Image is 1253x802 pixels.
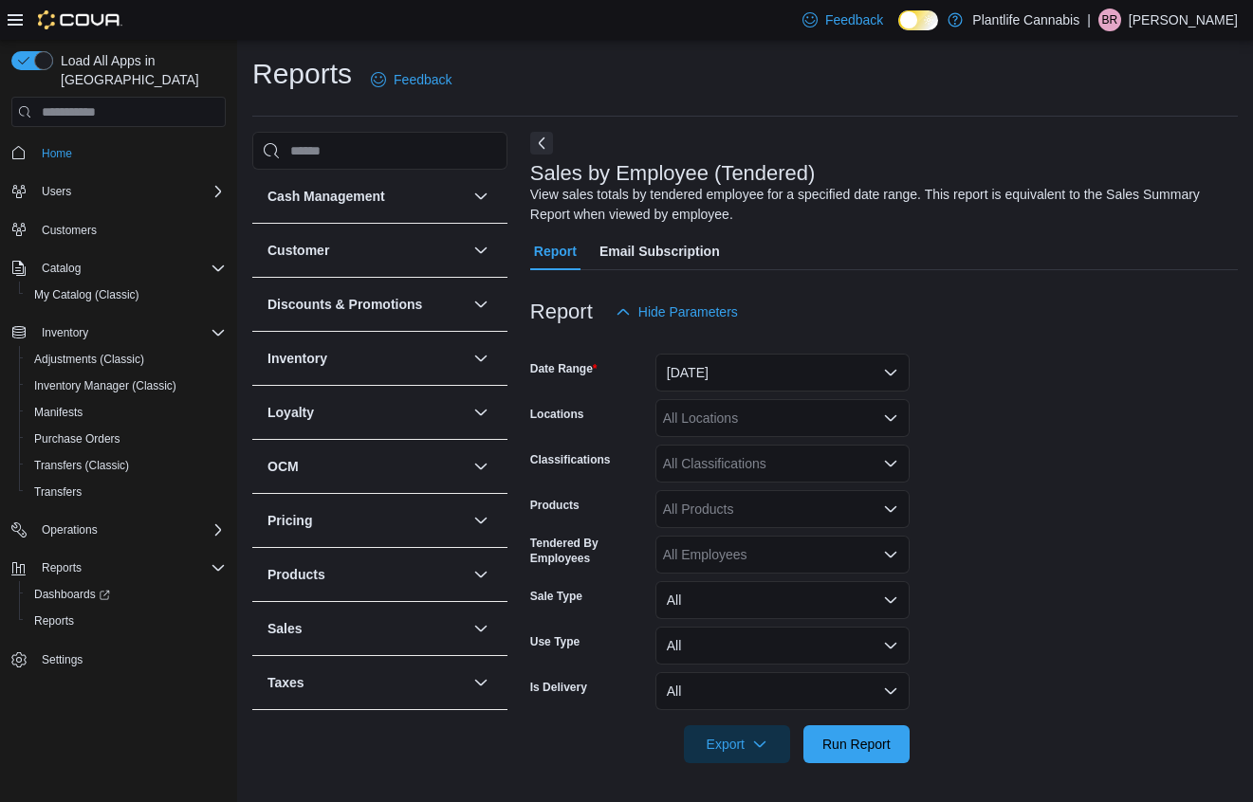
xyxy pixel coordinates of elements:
[530,680,587,695] label: Is Delivery
[34,458,129,473] span: Transfers (Classic)
[19,479,233,505] button: Transfers
[19,426,233,452] button: Purchase Orders
[34,257,88,280] button: Catalog
[883,547,898,562] button: Open list of options
[638,302,738,321] span: Hide Parameters
[34,613,74,629] span: Reports
[42,223,97,238] span: Customers
[19,373,233,399] button: Inventory Manager (Classic)
[470,455,492,478] button: OCM
[34,556,89,579] button: Reports
[19,608,233,634] button: Reports
[38,10,122,29] img: Cova
[27,481,226,503] span: Transfers
[34,140,226,164] span: Home
[34,519,105,541] button: Operations
[42,146,72,161] span: Home
[27,348,226,371] span: Adjustments (Classic)
[267,619,303,638] h3: Sales
[4,255,233,282] button: Catalog
[34,287,139,302] span: My Catalog (Classic)
[27,428,128,450] a: Purchase Orders
[1098,9,1121,31] div: Brett Robinson
[34,647,226,671] span: Settings
[883,456,898,471] button: Open list of options
[4,216,233,244] button: Customers
[530,162,816,185] h3: Sales by Employee (Tendered)
[34,257,226,280] span: Catalog
[599,232,720,270] span: Email Subscription
[19,346,233,373] button: Adjustments (Classic)
[655,354,910,392] button: [DATE]
[267,511,312,530] h3: Pricing
[4,555,233,581] button: Reports
[27,481,89,503] a: Transfers
[19,581,233,608] a: Dashboards
[27,454,137,477] a: Transfers (Classic)
[655,672,910,710] button: All
[1129,9,1238,31] p: [PERSON_NAME]
[470,347,492,370] button: Inventory
[34,180,226,203] span: Users
[530,498,580,513] label: Products
[4,138,233,166] button: Home
[530,589,582,604] label: Sale Type
[27,583,118,606] a: Dashboards
[470,401,492,424] button: Loyalty
[34,556,226,579] span: Reports
[4,319,233,346] button: Inventory
[34,321,96,344] button: Inventory
[825,10,883,29] span: Feedback
[27,401,90,424] a: Manifests
[267,565,466,584] button: Products
[883,501,898,517] button: Open list of options
[267,349,466,368] button: Inventory
[470,185,492,208] button: Cash Management
[4,517,233,543] button: Operations
[530,452,611,467] label: Classifications
[27,283,226,306] span: My Catalog (Classic)
[4,178,233,205] button: Users
[267,349,327,368] h3: Inventory
[34,321,226,344] span: Inventory
[34,484,82,500] span: Transfers
[530,361,598,376] label: Date Range
[470,617,492,640] button: Sales
[267,295,422,314] h3: Discounts & Promotions
[534,232,577,270] span: Report
[795,1,891,39] a: Feedback
[267,403,314,422] h3: Loyalty
[267,241,329,260] h3: Customer
[898,10,938,30] input: Dark Mode
[363,61,459,99] a: Feedback
[34,431,120,447] span: Purchase Orders
[267,187,466,206] button: Cash Management
[267,673,466,692] button: Taxes
[53,51,226,89] span: Load All Apps in [GEOGRAPHIC_DATA]
[530,407,584,422] label: Locations
[34,352,144,367] span: Adjustments (Classic)
[803,725,910,763] button: Run Report
[34,587,110,602] span: Dashboards
[42,261,81,276] span: Catalog
[34,378,176,393] span: Inventory Manager (Classic)
[27,348,152,371] a: Adjustments (Classic)
[1102,9,1118,31] span: BR
[898,30,899,31] span: Dark Mode
[267,403,466,422] button: Loyalty
[42,184,71,199] span: Users
[27,374,184,397] a: Inventory Manager (Classic)
[27,283,147,306] a: My Catalog (Classic)
[27,374,226,397] span: Inventory Manager (Classic)
[27,583,226,606] span: Dashboards
[27,401,226,424] span: Manifests
[267,295,466,314] button: Discounts & Promotions
[608,293,746,331] button: Hide Parameters
[42,522,98,538] span: Operations
[11,131,226,722] nav: Complex example
[530,132,553,155] button: Next
[267,565,325,584] h3: Products
[4,646,233,673] button: Settings
[34,180,79,203] button: Users
[42,560,82,575] span: Reports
